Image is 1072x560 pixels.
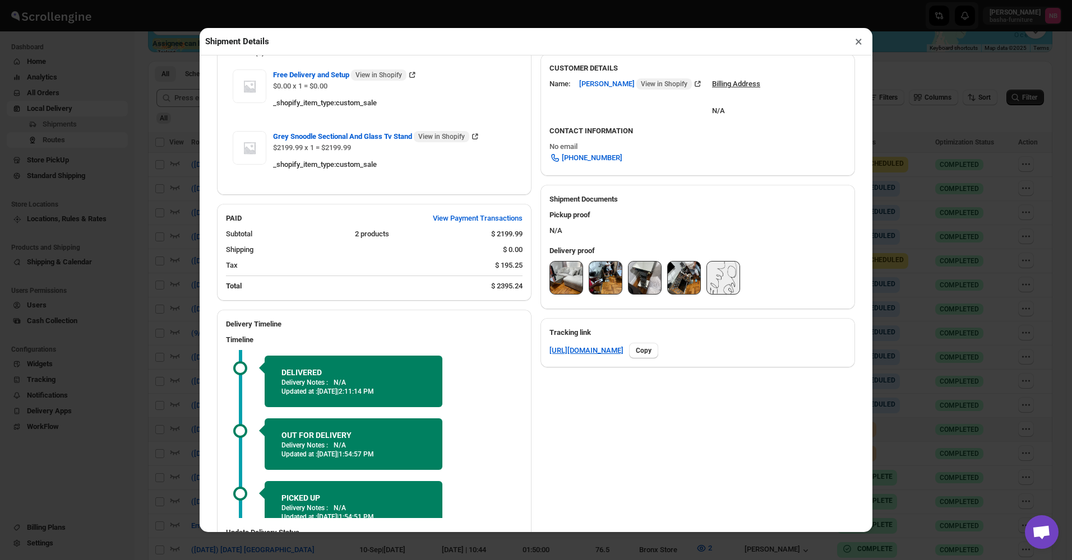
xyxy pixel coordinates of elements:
[629,343,658,358] button: Copy
[629,262,661,294] img: tcFLwmWnVrUiYG12DFI7K.jpg
[281,378,328,387] p: Delivery Notes :
[273,131,469,142] span: Grey Snoodle Sectional And Glass Tv Stand
[281,441,328,450] p: Delivery Notes :
[549,209,846,221] h3: Pickup proof
[668,262,700,294] img: PqkhBSU24nEAPwrfQi-eM.jpg
[491,281,523,292] div: $ 2395.24
[550,262,583,294] img: fnl4rzhyZMQyFw-c3DiNZ.jpg
[562,152,622,164] span: [PHONE_NUMBER]
[589,262,622,294] img: rNR72HdG2O7UnV0M3CLvm.jpg
[317,450,374,458] span: [DATE] | 1:54:57 PM
[273,97,516,109] div: _shopify_item_type : custom_sale
[418,132,465,141] span: View in Shopify
[226,282,242,290] b: Total
[281,450,426,459] p: Updated at :
[226,334,523,346] h3: Timeline
[281,430,426,441] h2: OUT FOR DELIVERY
[273,143,351,152] span: $2199.99 x 1 = $2199.99
[273,159,516,170] div: _shopify_item_type : custom_sale
[549,345,623,356] a: [URL][DOMAIN_NAME]
[549,194,846,205] h2: Shipment Documents
[433,213,523,224] span: View Payment Transactions
[226,527,523,538] h3: Update Delivery Status
[707,262,740,294] img: cG8fW0GImz79NXe-DSOMK.png
[226,260,486,271] div: Tax
[540,205,855,241] div: N/A
[281,387,426,396] p: Updated at :
[205,36,269,47] h2: Shipment Details
[233,69,266,103] img: Item
[549,142,577,151] span: No email
[273,69,406,81] span: Free Delivery and Setup
[579,78,692,90] span: [PERSON_NAME]
[712,80,760,88] u: Billing Address
[281,492,426,503] h2: PICKED UP
[281,367,426,378] h2: DELIVERED
[317,513,374,521] span: [DATE] | 1:54:51 PM
[1025,515,1059,549] div: Open chat
[641,80,687,88] span: View in Shopify
[355,71,402,80] span: View in Shopify
[273,71,418,79] a: Free Delivery and Setup View in Shopify
[273,82,327,90] span: $0.00 x 1 = $0.00
[226,319,523,330] h2: Delivery Timeline
[273,132,480,141] a: Grey Snoodle Sectional And Glass Tv Stand View in Shopify
[549,63,846,74] h3: CUSTOMER DETAILS
[549,327,846,338] h3: Tracking link
[549,78,570,90] div: Name:
[549,245,846,256] h3: Delivery proof
[281,503,328,512] p: Delivery Notes :
[426,209,529,227] button: View Payment Transactions
[851,34,867,49] button: ×
[712,94,760,116] div: N/A
[334,378,346,387] p: N/A
[317,388,374,395] span: [DATE] | 2:11:14 PM
[491,228,523,240] div: $ 2199.99
[543,149,629,167] a: [PHONE_NUMBER]
[503,244,523,255] div: $ 0.00
[226,213,242,224] h2: PAID
[355,228,483,240] div: 2 products
[281,512,426,521] p: Updated at :
[495,260,523,271] div: $ 195.25
[334,503,346,512] p: N/A
[233,131,266,165] img: Item
[636,346,651,355] span: Copy
[579,80,703,88] a: [PERSON_NAME] View in Shopify
[226,228,346,240] div: Subtotal
[334,441,346,450] p: N/A
[549,125,846,137] h3: CONTACT INFORMATION
[226,244,494,255] div: Shipping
